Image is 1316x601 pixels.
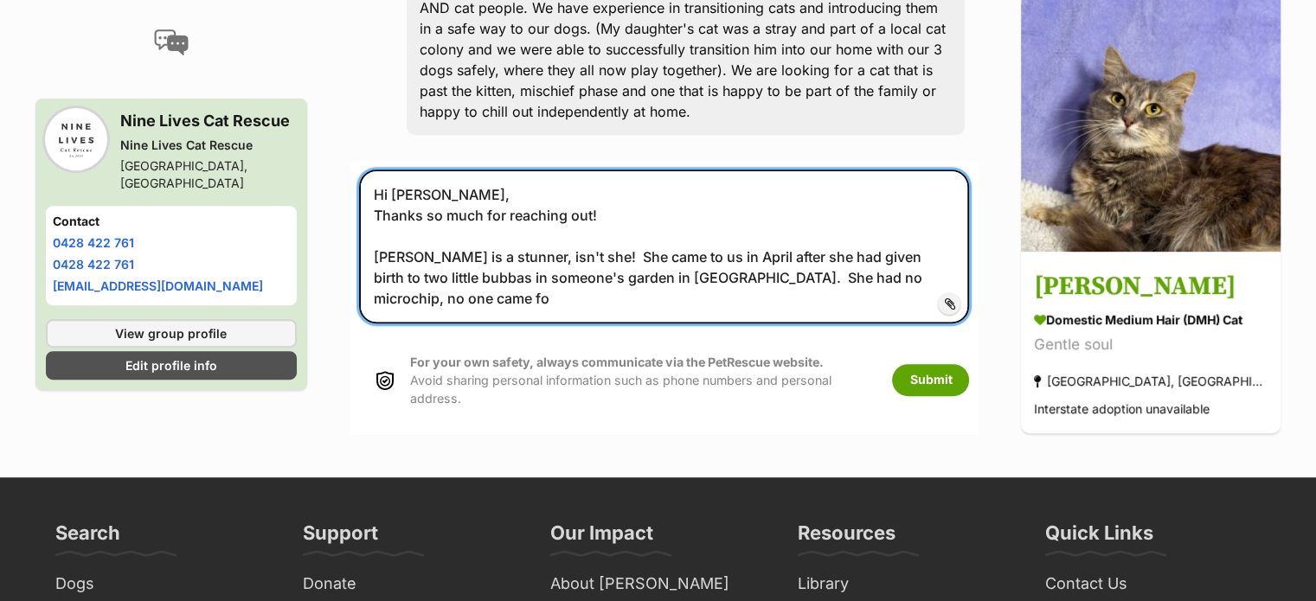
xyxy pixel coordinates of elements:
[46,320,297,348] a: View group profile
[303,521,378,555] h3: Support
[410,353,875,408] p: Avoid sharing personal information such as phone numbers and personal address.
[1034,268,1268,307] h3: [PERSON_NAME]
[1034,402,1210,417] span: Interstate adoption unavailable
[120,158,297,193] div: [GEOGRAPHIC_DATA], [GEOGRAPHIC_DATA]
[55,521,120,555] h3: Search
[1038,571,1268,598] a: Contact Us
[154,30,189,56] img: conversation-icon-4a6f8262b818ee0b60e3300018af0b2d0b884aa5de6e9bcb8d3d4eeb1a70a7c4.svg
[125,357,217,375] span: Edit profile info
[1045,521,1153,555] h3: Quick Links
[543,571,774,598] a: About [PERSON_NAME]
[892,364,969,395] button: Submit
[115,325,227,343] span: View group profile
[53,236,134,251] a: 0428 422 761
[1021,255,1281,434] a: [PERSON_NAME] Domestic Medium Hair (DMH) Cat Gentle soul [GEOGRAPHIC_DATA], [GEOGRAPHIC_DATA] Int...
[791,571,1021,598] a: Library
[410,355,824,369] strong: For your own safety, always communicate via the PetRescue website.
[1034,370,1268,393] div: [GEOGRAPHIC_DATA], [GEOGRAPHIC_DATA]
[1034,334,1268,357] div: Gentle soul
[1034,311,1268,329] div: Domestic Medium Hair (DMH) Cat
[296,571,526,598] a: Donate
[798,521,896,555] h3: Resources
[53,214,290,231] h4: Contact
[53,258,134,272] a: 0428 422 761
[46,110,106,170] img: Nine Lives Cat Rescue profile pic
[120,110,297,134] h3: Nine Lives Cat Rescue
[48,571,279,598] a: Dogs
[46,352,297,380] a: Edit profile info
[550,521,653,555] h3: Our Impact
[120,137,297,155] div: Nine Lives Cat Rescue
[53,279,263,294] a: [EMAIL_ADDRESS][DOMAIN_NAME]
